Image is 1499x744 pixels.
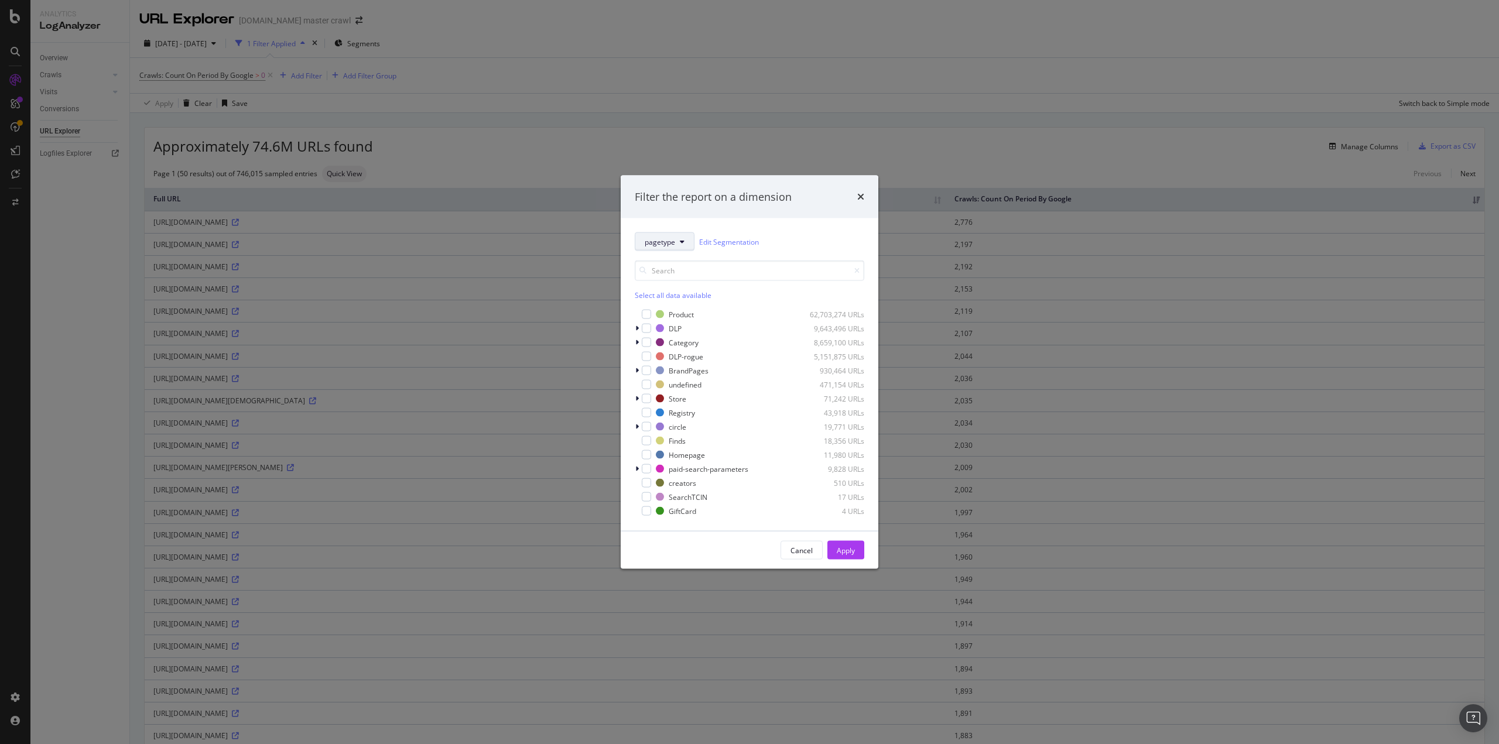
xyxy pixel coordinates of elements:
[827,541,864,560] button: Apply
[635,232,694,251] button: pagetype
[807,407,864,417] div: 43,918 URLs
[1459,704,1487,732] div: Open Intercom Messenger
[807,421,864,431] div: 19,771 URLs
[669,309,694,319] div: Product
[857,189,864,204] div: times
[807,492,864,502] div: 17 URLs
[807,506,864,516] div: 4 URLs
[669,492,707,502] div: SearchTCIN
[807,450,864,460] div: 11,980 URLs
[635,290,864,300] div: Select all data available
[635,189,792,204] div: Filter the report on a dimension
[669,450,705,460] div: Homepage
[669,365,709,375] div: BrandPages
[837,545,855,555] div: Apply
[790,545,813,555] div: Cancel
[807,337,864,347] div: 8,659,100 URLs
[807,351,864,361] div: 5,151,875 URLs
[669,393,686,403] div: Store
[807,365,864,375] div: 930,464 URLs
[807,309,864,319] div: 62,703,274 URLs
[807,393,864,403] div: 71,242 URLs
[807,379,864,389] div: 471,154 URLs
[621,175,878,569] div: modal
[807,464,864,474] div: 9,828 URLs
[645,236,675,246] span: pagetype
[807,478,864,488] div: 510 URLs
[669,351,703,361] div: DLP-rogue
[635,260,864,281] input: Search
[669,337,699,347] div: Category
[669,464,748,474] div: paid-search-parameters
[699,235,759,248] a: Edit Segmentation
[669,421,686,431] div: circle
[669,323,682,333] div: DLP
[781,541,823,560] button: Cancel
[807,323,864,333] div: 9,643,496 URLs
[669,506,696,516] div: GiftCard
[669,478,696,488] div: creators
[807,436,864,445] div: 18,356 URLs
[669,407,695,417] div: Registry
[669,379,701,389] div: undefined
[669,436,686,445] div: Finds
